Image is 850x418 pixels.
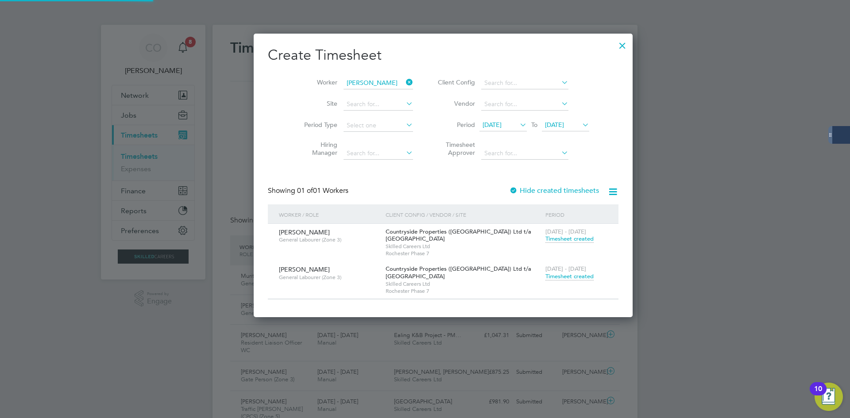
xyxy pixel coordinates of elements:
label: Hide created timesheets [509,186,599,195]
label: Period Type [297,121,337,129]
input: Search for... [481,77,568,89]
span: General Labourer (Zone 3) [279,236,379,243]
span: [PERSON_NAME] [279,265,330,273]
div: Period [543,204,610,225]
label: Site [297,100,337,107]
span: [DATE] - [DATE] [545,228,586,235]
span: Rochester Phase 7 [386,250,541,257]
span: Countryside Properties ([GEOGRAPHIC_DATA]) Ltd t/a [GEOGRAPHIC_DATA] [386,228,531,243]
span: 01 Workers [297,186,348,195]
input: Search for... [481,98,568,111]
span: [DATE] [483,121,502,129]
input: Select one [344,119,413,132]
label: Period [435,121,475,129]
input: Search for... [344,77,413,89]
div: 10 [814,389,822,400]
div: Client Config / Vendor / Site [383,204,543,225]
span: General Labourer (Zone 3) [279,274,379,281]
span: Skilled Careers Ltd [386,280,541,288]
label: Hiring Manager [297,141,337,157]
label: Worker [297,78,337,86]
span: To [529,119,540,130]
span: Countryside Properties ([GEOGRAPHIC_DATA]) Ltd t/a [GEOGRAPHIC_DATA] [386,265,531,280]
input: Search for... [344,98,413,111]
span: [DATE] - [DATE] [545,265,586,272]
span: Rochester Phase 7 [386,288,541,295]
span: [PERSON_NAME] [279,228,330,236]
span: Skilled Careers Ltd [386,243,541,250]
label: Timesheet Approver [435,141,475,157]
input: Search for... [481,147,568,160]
span: Timesheet created [545,272,594,280]
span: Timesheet created [545,235,594,243]
input: Search for... [344,147,413,160]
span: 01 of [297,186,313,195]
div: Worker / Role [277,204,383,225]
label: Vendor [435,100,475,107]
div: Showing [268,186,350,196]
label: Client Config [435,78,475,86]
button: Open Resource Center, 10 new notifications [815,383,843,411]
span: [DATE] [545,121,564,129]
h2: Create Timesheet [268,46,618,65]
